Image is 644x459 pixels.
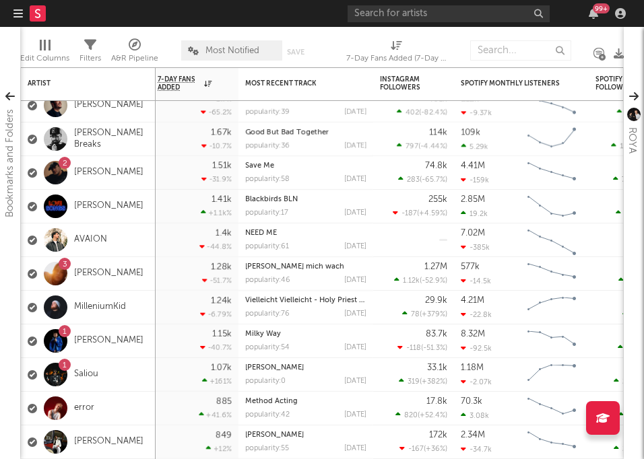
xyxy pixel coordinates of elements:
div: +1.1k % [201,209,232,217]
a: Save Me [245,162,274,170]
input: Search... [470,40,571,61]
div: 74.8k [425,162,447,170]
div: [DATE] [344,277,366,284]
span: +382 % [422,378,445,386]
div: 1.51k [212,162,232,170]
div: A&R Pipeline [111,50,158,67]
div: Milky Way [245,330,366,338]
a: [PERSON_NAME] Breaks [74,128,149,151]
div: [DATE] [344,411,366,419]
a: Vielleicht Vielleicht - Holy Priest & elMefti Remix [245,297,414,304]
a: Milky Way [245,330,281,338]
div: popularity: 61 [245,243,289,250]
div: Good But Bad Together [245,129,366,136]
a: Method Acting [245,398,298,405]
div: 7.02M [461,229,485,238]
button: 99+ [589,8,598,19]
a: [PERSON_NAME] [245,364,304,372]
div: ( ) [399,444,447,453]
div: A&R Pipeline [111,34,158,73]
div: Zemër Ty [245,431,366,439]
div: 5.29k [461,142,488,151]
div: -2.07k [461,378,492,386]
div: ( ) [398,175,447,184]
div: [DATE] [344,378,366,385]
div: +12 % [206,444,232,453]
div: Instagram Followers [380,75,427,92]
div: Küss mich wach [245,263,366,271]
div: ( ) [397,343,447,352]
a: [PERSON_NAME] [74,436,143,448]
div: 7-Day Fans Added (7-Day Fans Added) [346,50,447,67]
a: [PERSON_NAME] [74,335,143,347]
svg: Chart title [521,324,582,358]
div: 1.24k [211,296,232,305]
div: -14.5k [461,277,491,285]
div: 885 [216,397,232,406]
div: -22.8k [461,310,492,319]
span: -167 [408,446,424,453]
svg: Chart title [521,257,582,291]
div: Save Me [245,162,366,170]
div: ( ) [402,310,447,318]
div: [DATE] [344,243,366,250]
div: 577k [461,262,480,271]
span: 402 [406,109,419,116]
div: popularity: 42 [245,411,290,419]
div: Method Acting [245,398,366,405]
div: 70.3k [461,397,482,406]
div: 1.4k [216,229,232,238]
div: 17.8k [426,397,447,406]
span: +52.4 % [420,412,445,419]
input: Search for artists [348,5,550,22]
div: Edit Columns [20,50,69,67]
div: +41.6 % [199,411,232,419]
div: [DATE] [344,310,366,318]
span: 1.12k [403,277,420,285]
div: Spotify Followers [595,75,643,92]
span: 319 [408,378,420,386]
div: +161 % [202,377,232,386]
a: [PERSON_NAME] [74,268,143,279]
div: ROYA [624,127,640,153]
svg: Chart title [521,122,582,156]
div: [DATE] [344,344,366,351]
div: Blackbirds BLN [245,196,366,203]
div: 7-Day Fans Added (7-Day Fans Added) [346,34,447,73]
div: Filters [79,34,101,73]
div: popularity: 58 [245,176,290,183]
svg: Chart title [521,89,582,122]
a: [PERSON_NAME] [74,100,143,111]
a: MilleniumKid [74,302,126,313]
div: 4.41M [461,162,485,170]
div: -159k [461,176,489,184]
div: [DATE] [344,108,366,116]
div: 2.34M [461,431,485,439]
span: -4.44 % [420,143,445,150]
a: [PERSON_NAME] mich wach [245,263,344,271]
div: 83.7k [426,330,447,339]
div: 33.1k [427,363,447,372]
svg: Chart title [521,156,582,190]
span: +379 % [422,311,445,318]
div: popularity: 39 [245,108,290,116]
div: 114k [429,128,447,137]
div: popularity: 46 [245,277,290,284]
div: [DATE] [344,445,366,452]
div: Tommy Lee [245,364,366,372]
div: -6.79 % [200,310,232,318]
span: +36 % [426,446,445,453]
div: [DATE] [344,176,366,183]
span: -118 [406,345,421,352]
div: -51.7 % [202,276,232,285]
div: ( ) [397,141,447,150]
div: 1.15k [212,330,232,339]
a: [PERSON_NAME] [245,431,304,439]
div: popularity: 0 [245,378,286,385]
div: 849 [216,431,232,439]
a: [PERSON_NAME] [74,167,143,178]
div: 2.85M [461,195,485,204]
div: popularity: 55 [245,445,289,452]
a: NEED ME [245,229,277,237]
div: ( ) [394,276,447,285]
